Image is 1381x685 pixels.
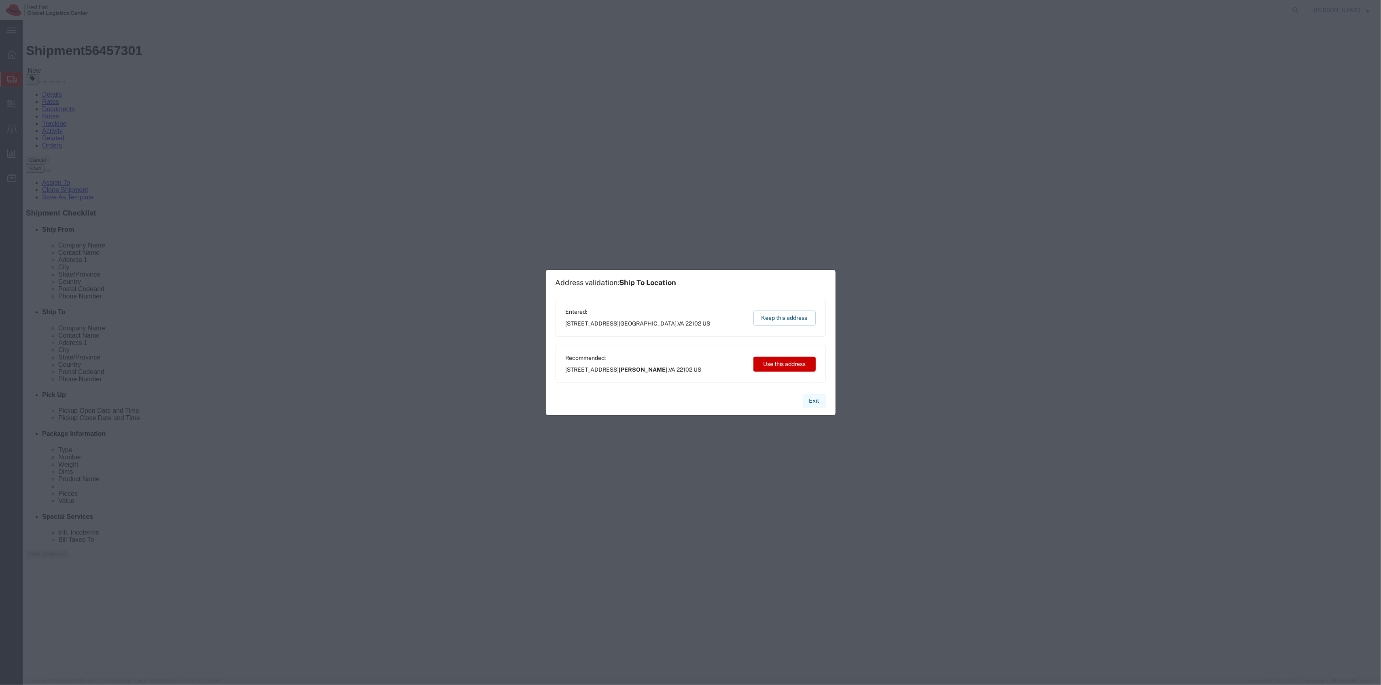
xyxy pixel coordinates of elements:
span: US [703,320,711,327]
button: Use this address [753,357,816,372]
span: [PERSON_NAME] [619,366,668,373]
span: 22102 [677,366,693,373]
span: [STREET_ADDRESS] , [566,366,702,374]
span: Ship To Location [619,278,677,287]
span: VA [678,320,685,327]
span: [GEOGRAPHIC_DATA] [619,320,677,327]
span: Recommended: [566,354,702,362]
span: Entered: [566,308,711,316]
h1: Address validation: [556,278,677,287]
span: [STREET_ADDRESS] , [566,319,711,328]
span: US [694,366,702,373]
span: VA [669,366,676,373]
button: Exit [803,394,826,408]
button: Keep this address [753,311,816,326]
span: 22102 [686,320,702,327]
